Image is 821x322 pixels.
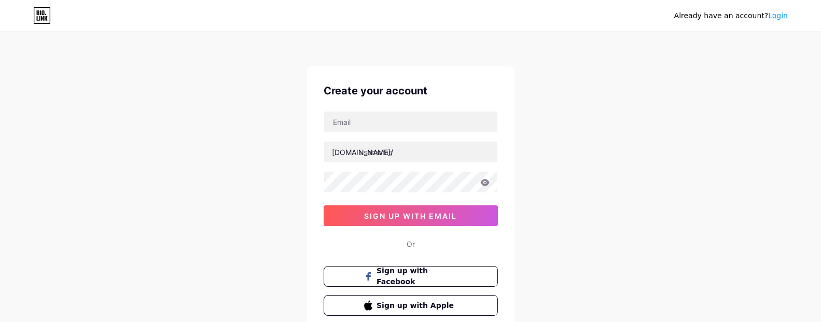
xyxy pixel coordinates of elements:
button: Sign up with Apple [324,295,498,316]
a: Login [768,11,788,20]
span: Sign up with Facebook [377,265,457,287]
input: Email [324,111,497,132]
div: [DOMAIN_NAME]/ [332,147,393,158]
input: username [324,142,497,162]
span: sign up with email [364,212,457,220]
div: Or [407,239,415,249]
button: Sign up with Facebook [324,266,498,287]
span: Sign up with Apple [377,300,457,311]
button: sign up with email [324,205,498,226]
div: Create your account [324,83,498,99]
div: Already have an account? [674,10,788,21]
